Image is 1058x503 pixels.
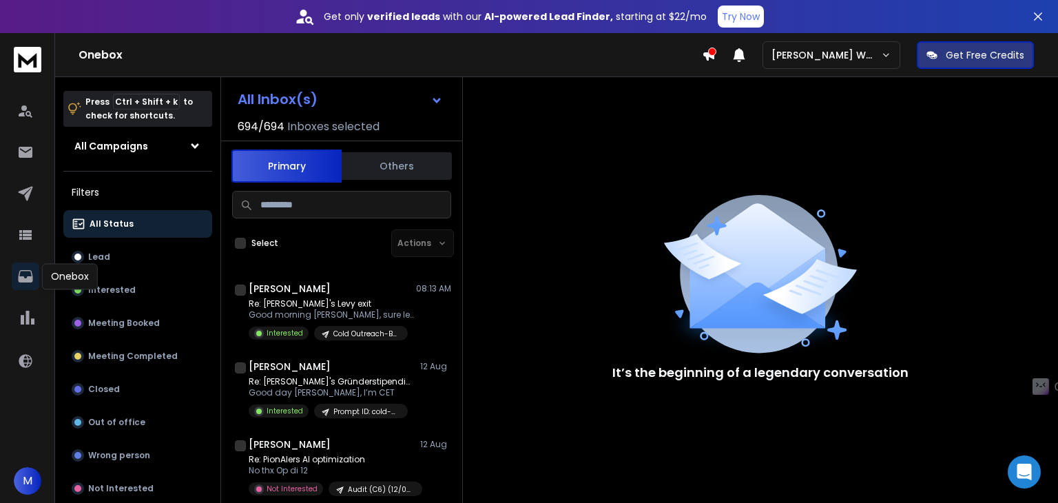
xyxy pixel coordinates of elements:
[251,238,278,249] label: Select
[267,484,318,494] p: Not Interested
[63,183,212,202] h3: Filters
[238,92,318,106] h1: All Inbox(s)
[249,309,414,320] p: Good morning [PERSON_NAME], sure let's
[416,283,451,294] p: 08:13 AM
[79,47,702,63] h1: Onebox
[718,6,764,28] button: Try Now
[238,119,284,135] span: 694 / 694
[227,85,454,113] button: All Inbox(s)
[42,263,98,289] div: Onebox
[90,218,134,229] p: All Status
[113,94,180,110] span: Ctrl + Shift + k
[342,151,452,181] button: Others
[74,139,148,153] h1: All Campaigns
[287,119,380,135] h3: Inboxes selected
[249,282,331,296] h1: [PERSON_NAME]
[88,285,136,296] p: Interested
[722,10,760,23] p: Try Now
[367,10,440,23] strong: verified leads
[63,276,212,304] button: Interested
[249,376,414,387] p: Re: [PERSON_NAME]'s Gründerstipendiat achievement
[249,387,414,398] p: Good day [PERSON_NAME], I’m CET
[63,132,212,160] button: All Campaigns
[917,41,1034,69] button: Get Free Credits
[88,384,120,395] p: Closed
[1008,455,1041,489] div: Open Intercom Messenger
[267,328,303,338] p: Interested
[63,309,212,337] button: Meeting Booked
[249,454,414,465] p: Re: PionAIers AI optimization
[85,95,193,123] p: Press to check for shortcuts.
[63,342,212,370] button: Meeting Completed
[63,442,212,469] button: Wrong person
[612,363,909,382] p: It’s the beginning of a legendary conversation
[88,483,154,494] p: Not Interested
[88,351,178,362] p: Meeting Completed
[348,484,414,495] p: Audit (C6) (12/08)
[63,409,212,436] button: Out of office
[484,10,613,23] strong: AI-powered Lead Finder,
[249,465,414,476] p: No thx Op di 12
[88,417,145,428] p: Out of office
[63,243,212,271] button: Lead
[249,438,331,451] h1: [PERSON_NAME]
[88,318,160,329] p: Meeting Booked
[420,361,451,372] p: 12 Aug
[231,150,342,183] button: Primary
[14,47,41,72] img: logo
[249,360,331,373] h1: [PERSON_NAME]
[267,406,303,416] p: Interested
[333,329,400,339] p: Cold Outreach-B7 (12/08)
[63,475,212,502] button: Not Interested
[88,251,110,263] p: Lead
[249,298,414,309] p: Re: [PERSON_NAME]'s Levy exit
[88,450,150,461] p: Wrong person
[333,407,400,417] p: Prompt ID: cold-ai-reply-b7 (cold outreach) (11/08)
[63,376,212,403] button: Closed
[420,439,451,450] p: 12 Aug
[14,467,41,495] button: M
[946,48,1024,62] p: Get Free Credits
[63,210,212,238] button: All Status
[771,48,881,62] p: [PERSON_NAME] Workspace
[324,10,707,23] p: Get only with our starting at $22/mo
